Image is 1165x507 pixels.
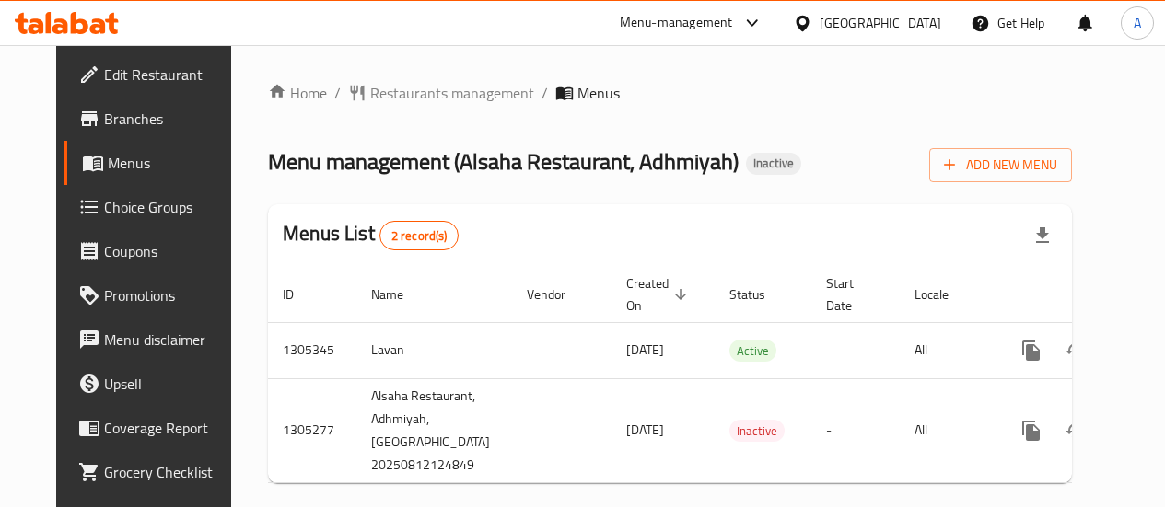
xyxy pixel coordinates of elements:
li: / [334,82,341,104]
button: Change Status [1054,409,1098,453]
a: Home [268,82,327,104]
span: Edit Restaurant [104,63,236,86]
td: Alsaha Restaurant, Adhmiyah,[GEOGRAPHIC_DATA] 20250812124849 [356,378,512,482]
td: Lavan [356,322,512,378]
span: Active [729,340,776,362]
span: Menu management ( Alsaha Restaurant, Adhmiyah ) [268,141,739,182]
button: Add New Menu [929,148,1072,182]
a: Edit Restaurant [64,52,250,97]
span: Inactive [746,156,801,171]
a: Menus [64,141,250,185]
span: [DATE] [626,338,664,362]
div: [GEOGRAPHIC_DATA] [820,13,941,33]
span: Status [729,283,789,305]
span: Inactive [729,421,785,442]
td: 1305345 [268,322,356,378]
div: Export file [1020,213,1065,258]
span: Restaurants management [370,82,534,104]
a: Choice Groups [64,185,250,229]
td: All [900,322,995,378]
span: Coverage Report [104,417,236,439]
span: Branches [104,108,236,130]
td: 1305277 [268,378,356,482]
td: All [900,378,995,482]
div: Menu-management [620,12,733,34]
button: more [1009,328,1054,373]
a: Promotions [64,273,250,317]
a: Upsell [64,362,250,406]
span: Menu disclaimer [104,328,236,351]
span: Name [371,283,427,305]
button: more [1009,409,1054,453]
a: Restaurants management [348,82,534,104]
td: - [811,322,900,378]
div: Total records count [379,221,460,250]
a: Coupons [64,229,250,273]
a: Coverage Report [64,406,250,450]
span: Locale [915,283,973,305]
a: Branches [64,97,250,141]
span: Upsell [104,373,236,395]
span: A [1134,13,1141,33]
span: Grocery Checklist [104,461,236,483]
span: Promotions [104,284,236,306]
span: ID [283,283,318,305]
a: Menu disclaimer [64,317,250,362]
span: Vendor [527,283,589,305]
button: Change Status [1054,328,1098,373]
td: - [811,378,900,482]
span: Choice Groups [104,196,236,218]
div: Inactive [729,420,785,442]
span: [DATE] [626,418,664,442]
div: Inactive [746,153,801,175]
h2: Menus List [283,220,459,250]
span: Created On [626,272,693,317]
span: Menus [577,82,620,104]
a: Grocery Checklist [64,450,250,494]
nav: breadcrumb [268,82,1072,104]
span: Add New Menu [944,154,1057,177]
div: Active [729,340,776,362]
span: Coupons [104,240,236,262]
span: 2 record(s) [380,227,459,245]
span: Menus [108,152,236,174]
li: / [542,82,548,104]
span: Start Date [826,272,878,317]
